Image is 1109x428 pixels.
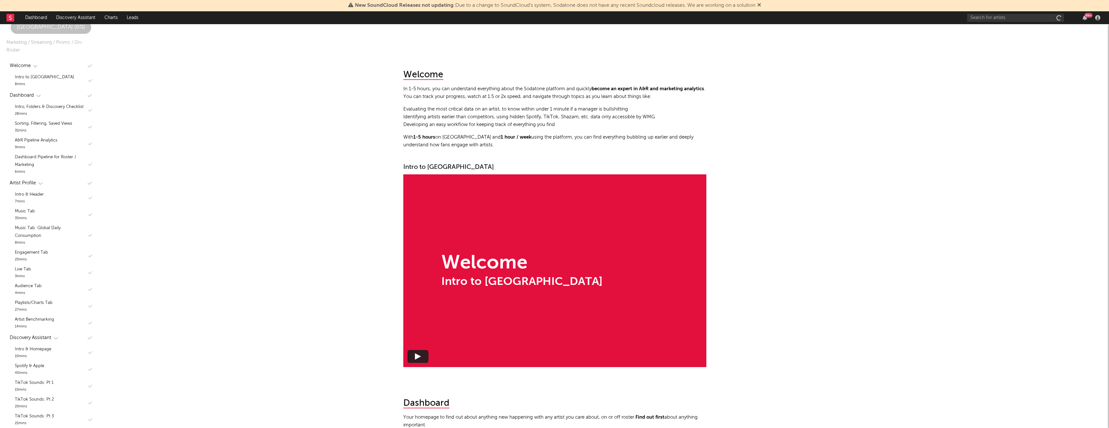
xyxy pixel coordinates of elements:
[1084,13,1093,18] div: 99 +
[15,257,48,263] div: 25 mins
[15,362,44,370] div: Spotify & Apple
[21,11,52,24] a: Dashboard
[15,299,53,307] div: Playlists/Charts Tab
[10,62,31,70] div: Welcome
[403,113,706,121] li: Identifying artists earlier than competitors, using hidden Spotify, TikTok, Shazam, etc. data onl...
[413,135,435,140] strong: 1-5 hours
[15,324,54,330] div: 14 mins
[355,3,755,8] span: : Due to a change to SoundCloud's system, Sodatone does not have any recent Soundcloud releases. ...
[15,81,74,88] div: 8 mins
[635,415,664,420] strong: Find out first
[15,215,35,222] div: 35 mins
[100,11,122,24] a: Charts
[15,224,87,240] div: Music Tab: Global Daily Consumption
[967,14,1064,22] input: Search for artists
[441,254,603,273] div: Welcome
[15,345,51,353] div: Intro & Homepage
[10,334,51,342] div: Discovery Assistant
[15,128,72,134] div: 31 mins
[15,370,44,376] div: 40 mins
[15,103,83,111] div: Intro, Folders & Discovery Checklist
[15,199,44,205] div: 7 mins
[403,105,706,113] li: Evaluating the most critical data on an artist, to know within under 1 minute if a manager is bul...
[15,144,57,151] div: 9 mins
[501,135,531,140] strong: 1 hour / week
[15,307,53,313] div: 27 mins
[15,266,31,273] div: Live Tab
[15,404,54,410] div: 20 mins
[15,249,48,257] div: Engagement Tab
[757,3,761,8] span: Dismiss
[52,11,100,24] a: Discovery Assistant
[15,240,87,246] div: 8 mins
[15,73,74,81] div: Intro to [GEOGRAPHIC_DATA]
[355,3,454,8] span: New SoundCloud Releases not updating
[15,316,54,324] div: Artist Benchmarking
[15,290,42,297] div: 4 mins
[15,273,31,280] div: 3 mins
[15,153,87,169] div: Dashboard Pipeline for Roster / Marketing
[15,420,54,427] div: 21 mins
[403,133,706,149] p: With on [GEOGRAPHIC_DATA] and using the platform, you can find everything bubbling up earlier and...
[15,387,54,393] div: 15 mins
[15,208,35,215] div: Music Tab
[592,86,704,91] strong: become an expert in A&R and marketing analytics
[15,169,87,175] div: 6 mins
[15,137,57,144] div: A&R Pipeline Analytics
[11,24,91,31] div: [GEOGRAPHIC_DATA] ( 0 %)
[403,399,449,408] div: Dashboard
[1083,15,1087,20] button: 99+
[10,92,34,99] div: Dashboard
[15,120,72,128] div: Sorting, Filtering, Saved Views
[122,11,143,24] a: Leads
[403,70,443,80] div: Welcome
[15,413,54,420] div: TikTok Sounds: Pt 3
[441,276,603,287] div: Intro to [GEOGRAPHIC_DATA]
[15,396,54,404] div: TikTok Sounds: Pt 2
[15,353,51,360] div: 10 mins
[15,379,54,387] div: TikTok Sounds: Pt 1
[15,282,42,290] div: Audience Tab
[403,85,706,101] p: In 1-5 hours, you can understand everything about the Sodatone platform and quickly . You can tra...
[15,111,83,117] div: 28 mins
[10,179,36,187] div: Artist Profile
[6,39,95,54] div: Marketing / Streaming / Promo / On-Roster
[15,191,44,199] div: Intro & Header
[403,121,706,129] li: Developing an easy workflow for keeping track of everything you find
[403,163,706,171] div: Intro to [GEOGRAPHIC_DATA]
